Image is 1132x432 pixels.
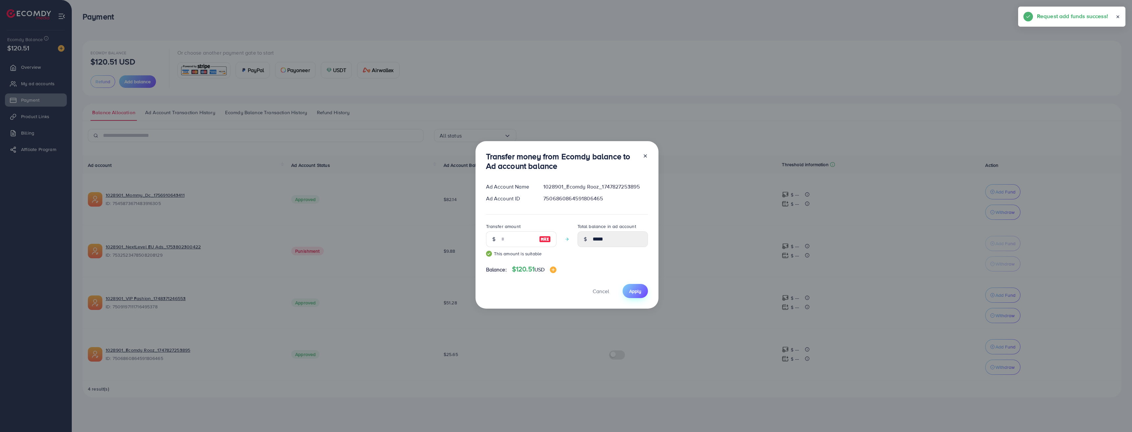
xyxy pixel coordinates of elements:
h4: $120.51 [512,265,557,273]
img: image [539,235,551,243]
label: Transfer amount [486,223,521,230]
small: This amount is suitable [486,250,556,257]
img: image [550,267,556,273]
h3: Transfer money from Ecomdy balance to Ad account balance [486,152,637,171]
button: Apply [623,284,648,298]
div: Ad Account ID [481,195,538,202]
div: 1028901_Ecomdy Rooz_1747827253895 [538,183,653,191]
h5: Request add funds success! [1037,12,1108,20]
span: Apply [629,288,641,294]
label: Total balance in ad account [578,223,636,230]
span: Cancel [593,288,609,295]
div: Ad Account Name [481,183,538,191]
img: guide [486,251,492,257]
div: 7506860864591806465 [538,195,653,202]
span: Balance: [486,266,507,273]
iframe: Chat [1104,402,1127,427]
button: Cancel [584,284,617,298]
span: USD [534,266,545,273]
